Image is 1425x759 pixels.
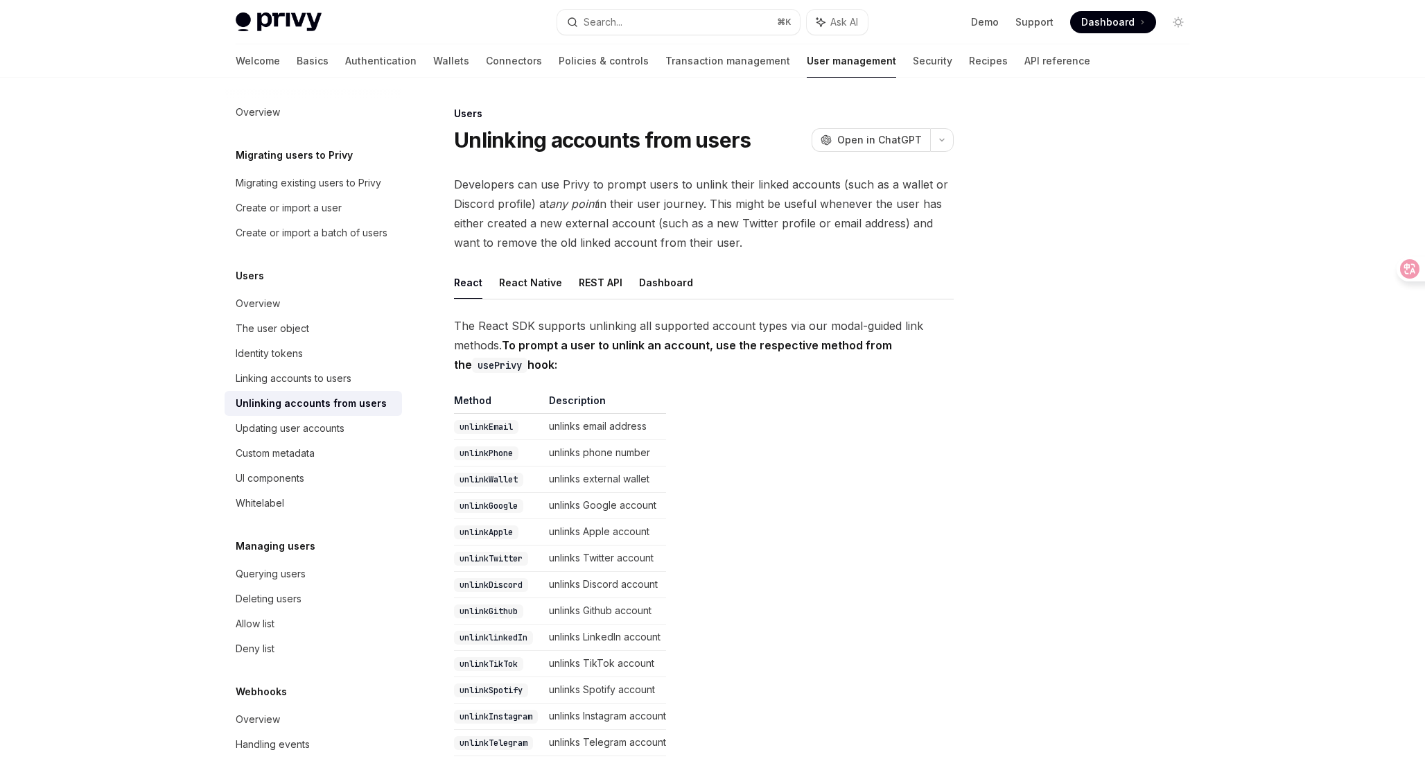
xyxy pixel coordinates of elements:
[543,677,666,704] td: unlinks Spotify account
[236,445,315,462] div: Custom metadata
[454,446,518,460] code: unlinkPhone
[236,44,280,78] a: Welcome
[236,104,280,121] div: Overview
[454,578,528,592] code: unlinkDiscord
[1024,44,1090,78] a: API reference
[225,341,402,366] a: Identity tokens
[236,370,351,387] div: Linking accounts to users
[236,566,306,582] div: Querying users
[236,591,301,607] div: Deleting users
[1015,15,1054,29] a: Support
[225,466,402,491] a: UI components
[1167,11,1189,33] button: Toggle dark mode
[807,44,896,78] a: User management
[236,616,274,632] div: Allow list
[236,495,284,512] div: Whitelabel
[807,10,868,35] button: Ask AI
[236,640,274,657] div: Deny list
[812,128,930,152] button: Open in ChatGPT
[236,175,381,191] div: Migrating existing users to Privy
[777,17,792,28] span: ⌘ K
[236,470,304,487] div: UI components
[665,44,790,78] a: Transaction management
[454,683,528,697] code: unlinkSpotify
[236,538,315,555] h5: Managing users
[543,651,666,677] td: unlinks TikTok account
[543,625,666,651] td: unlinks LinkedIn account
[225,732,402,757] a: Handling events
[837,133,922,147] span: Open in ChatGPT
[454,552,528,566] code: unlinkTwitter
[236,147,353,164] h5: Migrating users to Privy
[971,15,999,29] a: Demo
[225,316,402,341] a: The user object
[454,525,518,539] code: unlinkApple
[584,14,622,30] div: Search...
[454,266,482,299] button: React
[543,598,666,625] td: unlinks Github account
[225,586,402,611] a: Deleting users
[549,197,597,211] em: any point
[543,546,666,572] td: unlinks Twitter account
[486,44,542,78] a: Connectors
[236,683,287,700] h5: Webhooks
[499,266,562,299] button: React Native
[454,604,523,618] code: unlinkGithub
[543,440,666,466] td: unlinks phone number
[969,44,1008,78] a: Recipes
[236,420,344,437] div: Updating user accounts
[454,420,518,434] code: unlinkEmail
[639,266,693,299] button: Dashboard
[225,220,402,245] a: Create or import a batch of users
[225,366,402,391] a: Linking accounts to users
[559,44,649,78] a: Policies & controls
[225,441,402,466] a: Custom metadata
[913,44,952,78] a: Security
[557,10,800,35] button: Search...⌘K
[236,711,280,728] div: Overview
[236,736,310,753] div: Handling events
[454,316,954,374] span: The React SDK supports unlinking all supported account types via our modal-guided link methods.
[225,636,402,661] a: Deny list
[454,736,533,750] code: unlinkTelegram
[225,100,402,125] a: Overview
[225,195,402,220] a: Create or import a user
[433,44,469,78] a: Wallets
[579,266,622,299] button: REST API
[454,107,954,121] div: Users
[543,414,666,440] td: unlinks email address
[236,395,387,412] div: Unlinking accounts from users
[543,519,666,546] td: unlinks Apple account
[225,707,402,732] a: Overview
[225,561,402,586] a: Querying users
[225,416,402,441] a: Updating user accounts
[543,704,666,730] td: unlinks Instagram account
[543,493,666,519] td: unlinks Google account
[830,15,858,29] span: Ask AI
[236,295,280,312] div: Overview
[454,128,751,152] h1: Unlinking accounts from users
[225,291,402,316] a: Overview
[297,44,329,78] a: Basics
[345,44,417,78] a: Authentication
[236,345,303,362] div: Identity tokens
[543,466,666,493] td: unlinks external wallet
[236,320,309,337] div: The user object
[225,171,402,195] a: Migrating existing users to Privy
[454,631,533,645] code: unlinklinkedIn
[543,394,666,414] th: Description
[454,338,892,372] strong: To prompt a user to unlink an account, use the respective method from the hook:
[454,499,523,513] code: unlinkGoogle
[236,12,322,32] img: light logo
[1070,11,1156,33] a: Dashboard
[454,710,538,724] code: unlinkInstagram
[225,611,402,636] a: Allow list
[543,572,666,598] td: unlinks Discord account
[543,730,666,756] td: unlinks Telegram account
[1081,15,1135,29] span: Dashboard
[236,200,342,216] div: Create or import a user
[454,175,954,252] span: Developers can use Privy to prompt users to unlink their linked accounts (such as a wallet or Dis...
[225,391,402,416] a: Unlinking accounts from users
[454,657,523,671] code: unlinkTikTok
[236,268,264,284] h5: Users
